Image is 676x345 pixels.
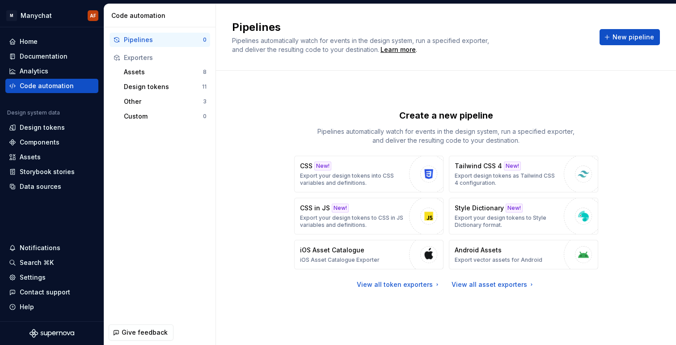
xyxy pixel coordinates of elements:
p: CSS in JS [300,204,330,213]
a: Home [5,34,98,49]
span: Pipelines automatically watch for events in the design system, run a specified exporter, and deli... [232,37,491,53]
a: Documentation [5,49,98,64]
button: Pipelines0 [110,33,210,47]
a: Storybook stories [5,165,98,179]
div: 0 [203,36,207,43]
div: New! [332,204,349,213]
p: Export your design tokens to Style Dictionary format. [455,214,559,229]
p: Export vector assets for Android [455,256,542,264]
div: Code automation [111,11,212,20]
button: Style DictionaryNew!Export your design tokens to Style Dictionary format. [449,198,598,234]
a: Assets [5,150,98,164]
button: Tailwind CSS 4New!Export design tokens as Tailwind CSS 4 configuration. [449,156,598,192]
button: CSS in JSNew!Export your design tokens to CSS in JS variables and definitions. [294,198,444,234]
div: Other [124,97,203,106]
button: Contact support [5,285,98,299]
div: Storybook stories [20,167,75,176]
p: iOS Asset Catalogue Exporter [300,256,380,264]
div: Search ⌘K [20,258,54,267]
a: View all token exporters [357,280,441,289]
div: Data sources [20,182,61,191]
button: MManychatAF [2,6,102,25]
div: Settings [20,273,46,282]
button: Design tokens11 [120,80,210,94]
div: Design tokens [124,82,202,91]
p: Export design tokens as Tailwind CSS 4 configuration. [455,172,559,187]
p: Export your design tokens into CSS variables and definitions. [300,172,405,187]
a: Learn more [380,45,416,54]
div: Design tokens [20,123,65,132]
div: Help [20,302,34,311]
p: Android Assets [455,246,502,255]
a: Data sources [5,179,98,194]
div: AF [90,12,96,19]
div: 0 [203,113,207,120]
button: New pipeline [600,29,660,45]
div: Exporters [124,53,207,62]
svg: Supernova Logo [30,329,74,338]
a: Design tokens [5,120,98,135]
div: New! [504,162,521,170]
div: Documentation [20,52,68,61]
div: Analytics [20,67,48,76]
button: Help [5,300,98,314]
p: Pipelines automatically watch for events in the design system, run a specified exporter, and deli... [312,127,580,145]
div: New! [506,204,523,213]
h2: Pipelines [232,20,589,34]
div: New! [314,162,331,170]
div: Pipelines [124,35,203,44]
button: Notifications [5,241,98,255]
a: Analytics [5,64,98,78]
div: Custom [124,112,203,121]
div: Design system data [7,109,60,116]
div: 11 [202,83,207,90]
a: Code automation [5,79,98,93]
p: CSS [300,162,313,170]
button: Search ⌘K [5,256,98,270]
div: M [6,10,17,21]
div: Home [20,37,38,46]
button: Give feedback [109,324,173,341]
a: Settings [5,270,98,285]
div: 3 [203,98,207,105]
div: Notifications [20,243,60,252]
span: New pipeline [613,33,654,42]
a: Components [5,135,98,149]
p: Tailwind CSS 4 [455,162,502,170]
div: Components [20,138,59,147]
button: CSSNew!Export your design tokens into CSS variables and definitions. [294,156,444,192]
button: Android AssetsExport vector assets for Android [449,240,598,269]
span: . [379,47,417,53]
div: Code automation [20,81,74,90]
button: Other3 [120,94,210,109]
button: iOS Asset CatalogueiOS Asset Catalogue Exporter [294,240,444,269]
a: View all asset exporters [452,280,535,289]
div: 8 [203,68,207,76]
div: Manychat [21,11,52,20]
p: Style Dictionary [455,204,504,213]
div: Assets [124,68,203,77]
p: iOS Asset Catalogue [300,246,364,255]
button: Custom0 [120,109,210,124]
p: Export your design tokens to CSS in JS variables and definitions. [300,214,405,229]
span: Give feedback [122,328,168,337]
button: Assets8 [120,65,210,79]
div: Contact support [20,288,70,297]
div: Assets [20,153,41,162]
p: Create a new pipeline [399,109,493,122]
